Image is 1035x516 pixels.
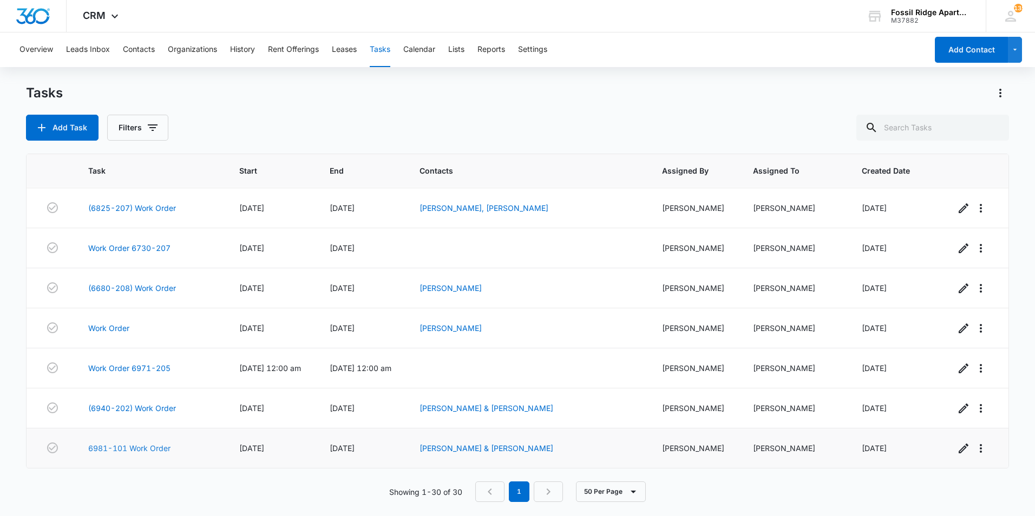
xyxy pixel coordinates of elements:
[891,17,970,24] div: account id
[330,363,391,373] span: [DATE] 12:00 am
[330,203,355,213] span: [DATE]
[477,32,505,67] button: Reports
[88,202,176,214] a: (6825-207) Work Order
[1014,4,1023,12] span: 135
[448,32,464,67] button: Lists
[518,32,547,67] button: Settings
[239,363,301,373] span: [DATE] 12:00 am
[88,362,171,374] a: Work Order 6971-205
[268,32,319,67] button: Rent Offerings
[862,203,887,213] span: [DATE]
[26,85,63,101] h1: Tasks
[862,363,887,373] span: [DATE]
[330,283,355,293] span: [DATE]
[1014,4,1023,12] div: notifications count
[475,481,563,502] nav: Pagination
[992,84,1009,102] button: Actions
[88,282,176,294] a: (6680-208) Work Order
[389,486,462,498] p: Showing 1-30 of 30
[753,402,836,414] div: [PERSON_NAME]
[88,402,176,414] a: (6940-202) Work Order
[753,362,836,374] div: [PERSON_NAME]
[753,202,836,214] div: [PERSON_NAME]
[420,323,482,333] a: [PERSON_NAME]
[330,444,355,453] span: [DATE]
[420,444,553,453] a: [PERSON_NAME] & [PERSON_NAME]
[862,444,887,453] span: [DATE]
[88,322,129,334] a: Work Order
[420,403,553,413] a: [PERSON_NAME] & [PERSON_NAME]
[239,283,264,293] span: [DATE]
[107,115,168,141] button: Filters
[332,32,357,67] button: Leases
[239,444,264,453] span: [DATE]
[576,481,646,502] button: 50 Per Page
[662,165,711,176] span: Assigned By
[662,442,727,454] div: [PERSON_NAME]
[935,37,1008,63] button: Add Contact
[662,402,727,414] div: [PERSON_NAME]
[753,242,836,254] div: [PERSON_NAME]
[662,242,727,254] div: [PERSON_NAME]
[753,282,836,294] div: [PERSON_NAME]
[891,8,970,17] div: account name
[88,165,197,176] span: Task
[239,165,288,176] span: Start
[123,32,155,67] button: Contacts
[66,32,110,67] button: Leads Inbox
[862,243,887,253] span: [DATE]
[862,165,913,176] span: Created Date
[420,283,482,293] a: [PERSON_NAME]
[330,165,378,176] span: End
[662,282,727,294] div: [PERSON_NAME]
[88,442,171,454] a: 6981-101 Work Order
[230,32,255,67] button: History
[239,203,264,213] span: [DATE]
[420,165,620,176] span: Contacts
[862,323,887,333] span: [DATE]
[662,202,727,214] div: [PERSON_NAME]
[753,322,836,334] div: [PERSON_NAME]
[83,10,106,21] span: CRM
[753,442,836,454] div: [PERSON_NAME]
[509,481,529,502] em: 1
[662,362,727,374] div: [PERSON_NAME]
[370,32,390,67] button: Tasks
[420,203,548,213] a: [PERSON_NAME], [PERSON_NAME]
[753,165,821,176] span: Assigned To
[662,322,727,334] div: [PERSON_NAME]
[88,242,171,254] a: Work Order 6730-207
[403,32,435,67] button: Calendar
[239,243,264,253] span: [DATE]
[26,115,99,141] button: Add Task
[239,323,264,333] span: [DATE]
[330,243,355,253] span: [DATE]
[856,115,1009,141] input: Search Tasks
[330,403,355,413] span: [DATE]
[862,403,887,413] span: [DATE]
[19,32,53,67] button: Overview
[239,403,264,413] span: [DATE]
[862,283,887,293] span: [DATE]
[330,323,355,333] span: [DATE]
[168,32,217,67] button: Organizations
